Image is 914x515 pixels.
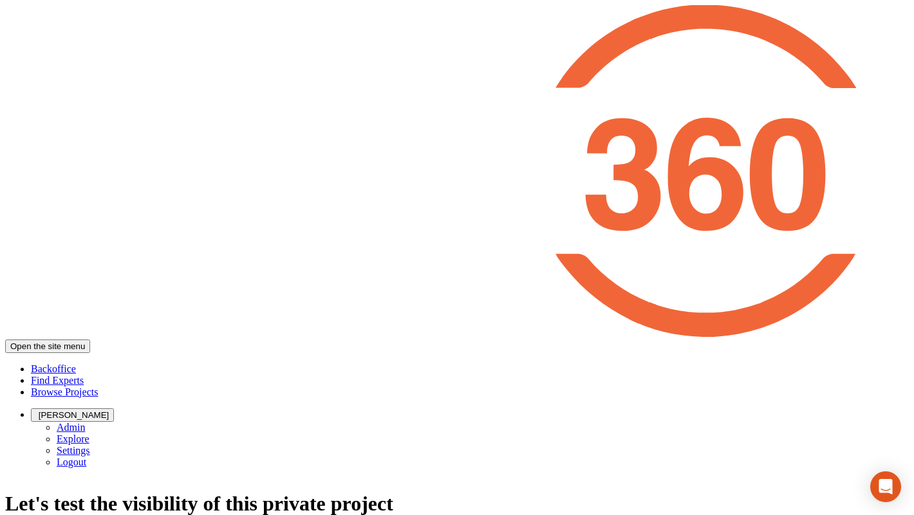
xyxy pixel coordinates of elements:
[5,339,90,353] button: Open the site menu
[870,471,901,502] div: Open Intercom Messenger
[31,363,76,374] a: Backoffice
[57,433,89,444] a: Explore
[57,456,86,467] a: Logout
[57,445,90,456] a: Settings
[5,5,909,337] img: Expert360
[31,386,98,397] a: Browse Projects
[10,341,85,351] span: Open the site menu
[31,375,84,386] a: Find Experts
[39,410,109,420] span: [PERSON_NAME]
[57,422,85,433] a: Admin
[5,5,909,339] a: Expert360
